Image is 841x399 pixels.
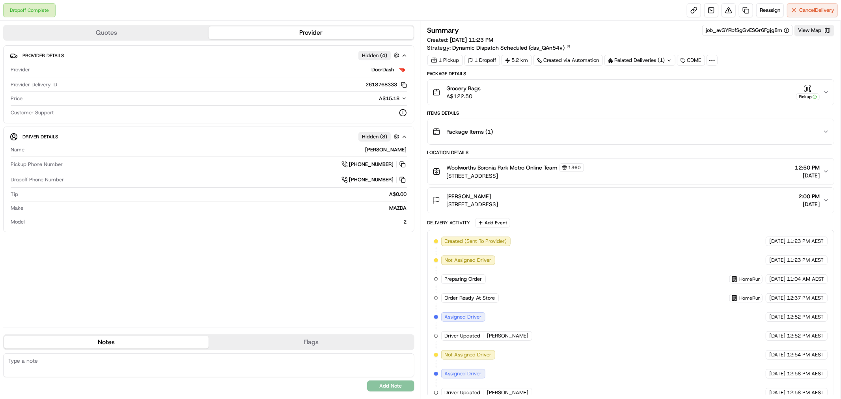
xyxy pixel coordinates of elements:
[428,80,834,105] button: Grocery BagsA$122.50Pickup
[427,44,571,52] div: Strategy:
[569,164,581,171] span: 1360
[10,49,408,62] button: Provider DetailsHidden (4)
[445,389,481,396] span: Driver Updated
[798,200,820,208] span: [DATE]
[341,160,407,169] a: [PHONE_NUMBER]
[475,218,510,227] button: Add Event
[794,25,834,36] button: View Map
[796,85,820,100] button: Pickup
[447,172,584,180] span: [STREET_ADDRESS]
[769,351,785,358] span: [DATE]
[787,257,824,264] span: 11:23 PM AEST
[533,55,603,66] a: Created via Automation
[4,26,209,39] button: Quotes
[28,218,407,226] div: 2
[11,109,54,116] span: Customer Support
[604,55,675,66] div: Related Deliveries (1)
[4,336,209,349] button: Notes
[67,115,73,121] div: 💻
[22,134,58,140] span: Driver Details
[21,191,407,198] div: A$0.00
[445,370,482,377] span: Assigned Driver
[795,172,820,179] span: [DATE]
[428,119,834,144] button: Package Items (1)
[349,161,394,168] span: [PHONE_NUMBER]
[134,78,144,87] button: Start new chat
[787,351,824,358] span: 12:54 PM AEST
[358,50,401,60] button: Hidden (4)
[787,389,824,396] span: 12:58 PM AEST
[796,93,820,100] div: Pickup
[10,130,408,143] button: Driver DetailsHidden (8)
[769,276,785,283] span: [DATE]
[445,257,492,264] span: Not Assigned Driver
[27,75,129,83] div: Start new chat
[445,295,495,302] span: Order Ready At Store
[56,133,95,140] a: Powered byPylon
[27,83,100,89] div: We're available if you need us!
[209,336,413,349] button: Flags
[362,133,387,140] span: Hidden ( 8 )
[21,51,142,59] input: Got a question? Start typing here...
[445,351,492,358] span: Not Assigned Driver
[447,128,493,136] span: Package Items ( 1 )
[11,95,22,102] span: Price
[397,65,407,75] img: doordash_logo_v2.png
[760,7,780,14] span: Reassign
[769,313,785,321] span: [DATE]
[358,132,401,142] button: Hidden (8)
[11,176,64,183] span: Dropoff Phone Number
[677,55,705,66] div: CDME
[795,164,820,172] span: 12:50 PM
[445,313,482,321] span: Assigned Driver
[209,26,413,39] button: Provider
[427,220,470,226] div: Delivery Activity
[8,32,144,44] p: Welcome 👋
[706,27,789,34] div: job_avGYRbfSgGvESGr6Fgjg8m
[769,295,785,302] span: [DATE]
[8,75,22,89] img: 1736555255976-a54dd68f-1ca7-489b-9aae-adbdc363a1c4
[78,134,95,140] span: Pylon
[739,276,761,282] span: HomeRun
[450,36,494,43] span: [DATE] 11:23 PM
[798,192,820,200] span: 2:00 PM
[11,191,18,198] span: Tip
[428,158,834,185] button: Woolworths Boronia Park Metro Online Team1360[STREET_ADDRESS]12:50 PM[DATE]
[787,313,824,321] span: 12:52 PM AEST
[787,276,824,283] span: 11:04 AM AEST
[487,332,529,339] span: [PERSON_NAME]
[445,238,507,245] span: Created (Sent To Provider)
[787,3,838,17] button: CancelDelivery
[769,332,785,339] span: [DATE]
[341,175,407,184] button: [PHONE_NUMBER]
[464,55,500,66] div: 1 Dropoff
[427,55,463,66] div: 1 Pickup
[5,111,63,125] a: 📗Knowledge Base
[11,81,57,88] span: Provider Delivery ID
[26,205,407,212] div: MAZDA
[447,200,498,208] span: [STREET_ADDRESS]
[799,7,834,14] span: Cancel Delivery
[769,370,785,377] span: [DATE]
[16,114,60,122] span: Knowledge Base
[428,188,834,213] button: [PERSON_NAME][STREET_ADDRESS]2:00 PM[DATE]
[28,146,407,153] div: [PERSON_NAME]
[11,66,30,73] span: Provider
[453,44,571,52] a: Dynamic Dispatch Scheduled (dss_QAn54v)
[787,332,824,339] span: 12:52 PM AEST
[372,66,394,73] span: DoorDash
[8,8,24,24] img: Nash
[445,332,481,339] span: Driver Updated
[427,110,835,116] div: Items Details
[769,257,785,264] span: [DATE]
[75,114,127,122] span: API Documentation
[769,389,785,396] span: [DATE]
[338,95,407,102] button: A$15.18
[362,52,387,59] span: Hidden ( 4 )
[427,71,835,77] div: Package Details
[11,161,63,168] span: Pickup Phone Number
[11,218,25,226] span: Model
[739,295,761,301] span: HomeRun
